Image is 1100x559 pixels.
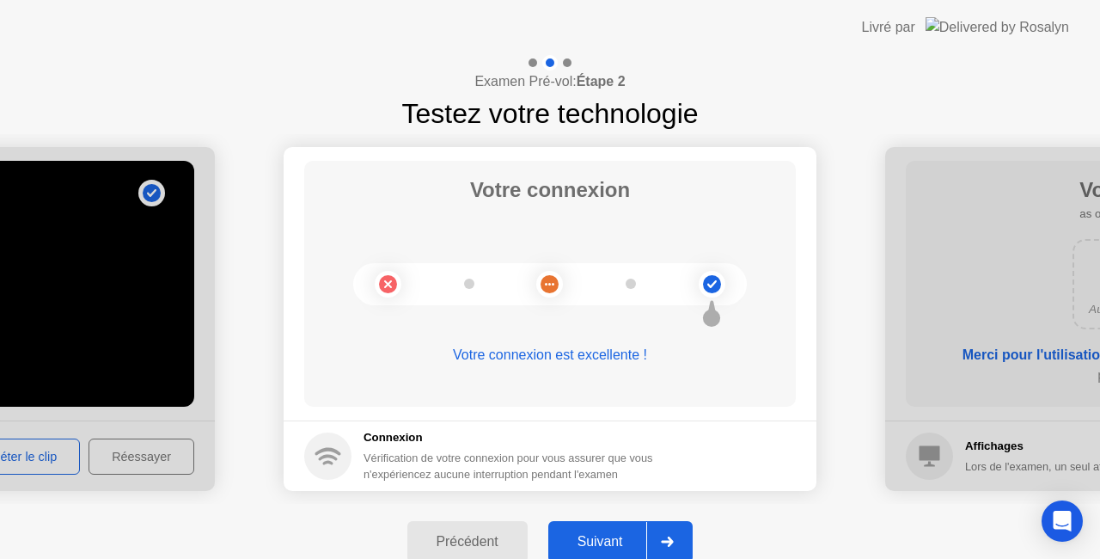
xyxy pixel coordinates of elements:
[577,74,626,89] b: Étape 2
[1042,501,1083,542] div: Open Intercom Messenger
[862,17,915,38] div: Livré par
[304,345,796,365] div: Votre connexion est excellente !
[364,429,654,446] h5: Connexion
[553,534,647,550] div: Suivant
[470,175,630,206] h1: Votre connexion
[401,93,698,134] h1: Testez votre technologie
[474,71,625,92] h4: Examen Pré-vol:
[412,534,522,550] div: Précédent
[364,450,654,482] div: Vérification de votre connexion pour vous assurer que vous n'expériencez aucune interruption pend...
[926,17,1069,37] img: Delivered by Rosalyn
